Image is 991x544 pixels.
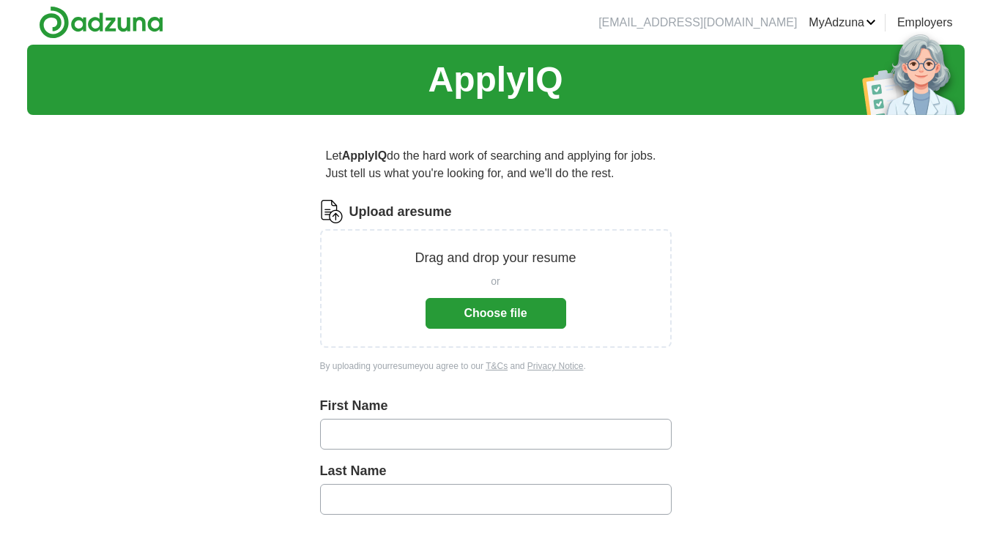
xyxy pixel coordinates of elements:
[320,359,672,373] div: By uploading your resume you agree to our and .
[320,200,344,223] img: CV Icon
[349,202,452,222] label: Upload a resume
[426,298,566,329] button: Choose file
[486,361,508,371] a: T&Cs
[342,149,387,162] strong: ApplyIQ
[320,141,672,188] p: Let do the hard work of searching and applying for jobs. Just tell us what you're looking for, an...
[809,14,876,31] a: MyAdzuna
[598,14,797,31] li: [EMAIL_ADDRESS][DOMAIN_NAME]
[527,361,584,371] a: Privacy Notice
[415,248,576,268] p: Drag and drop your resume
[897,14,953,31] a: Employers
[428,53,563,106] h1: ApplyIQ
[320,396,672,416] label: First Name
[39,6,163,39] img: Adzuna logo
[320,461,672,481] label: Last Name
[491,274,500,289] span: or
